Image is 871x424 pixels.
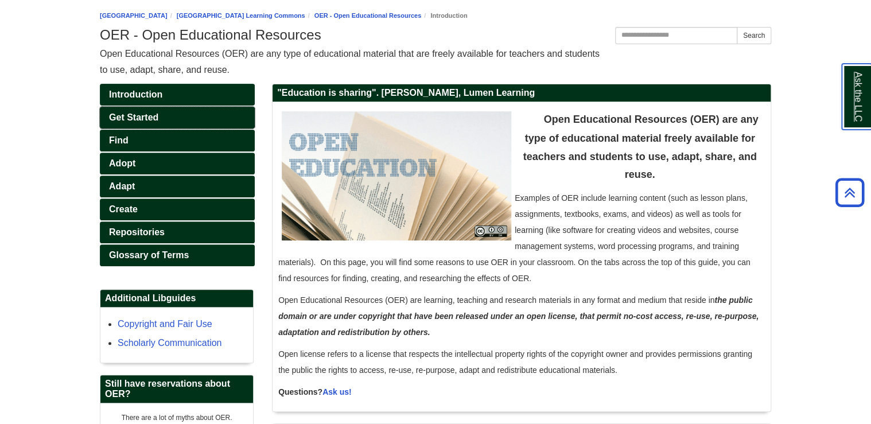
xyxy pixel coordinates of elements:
[177,12,305,19] a: [GEOGRAPHIC_DATA] Learning Commons
[109,112,158,122] span: Get Started
[278,295,759,337] em: the public domain or are under copyright that have been released under an open license, that perm...
[109,250,189,260] span: Glossary of Terms
[100,290,253,308] h2: Additional Libguides
[100,199,255,220] a: Create
[100,27,771,43] h1: OER - Open Educational Resources
[100,244,255,266] a: Glossary of Terms
[100,176,255,197] a: Adapt
[118,338,221,348] a: Scholarly Communication
[100,12,168,19] a: [GEOGRAPHIC_DATA]
[109,90,162,99] span: Introduction
[100,84,255,106] a: Introduction
[314,12,421,19] a: OER - Open Educational Resources
[523,114,758,181] strong: Open Educational Resources (OER) are any type of educational material freely available for teache...
[109,158,135,168] span: Adopt
[100,10,771,21] nav: breadcrumb
[278,295,759,337] span: Open Educational Resources (OER) are learning, teaching and research materials in any format and ...
[737,27,771,44] button: Search
[831,185,868,200] a: Back to Top
[100,107,255,129] a: Get Started
[109,181,135,191] span: Adapt
[100,130,255,151] a: Find
[100,49,600,75] span: Open Educational Resources (OER) are any type of educational material that are freely available f...
[100,153,255,174] a: Adopt
[100,221,255,243] a: Repositories
[122,414,232,422] span: There are a lot of myths about OER.
[109,135,129,145] span: Find
[100,375,253,403] h2: Still have reservations about OER?
[278,387,352,396] strong: Questions?
[118,319,212,329] a: Copyright and Fair Use
[278,193,751,283] span: Examples of OER include learning content (such as lesson plans, assignments, textbooks, exams, an...
[421,10,467,21] li: Introduction
[322,387,352,396] a: Ask us!
[278,349,752,375] span: Open license refers to a license that respects the intellectual property rights of the copyright ...
[273,84,771,102] h2: "Education is sharing". [PERSON_NAME], Lumen Learning
[109,227,165,237] span: Repositories
[109,204,138,214] span: Create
